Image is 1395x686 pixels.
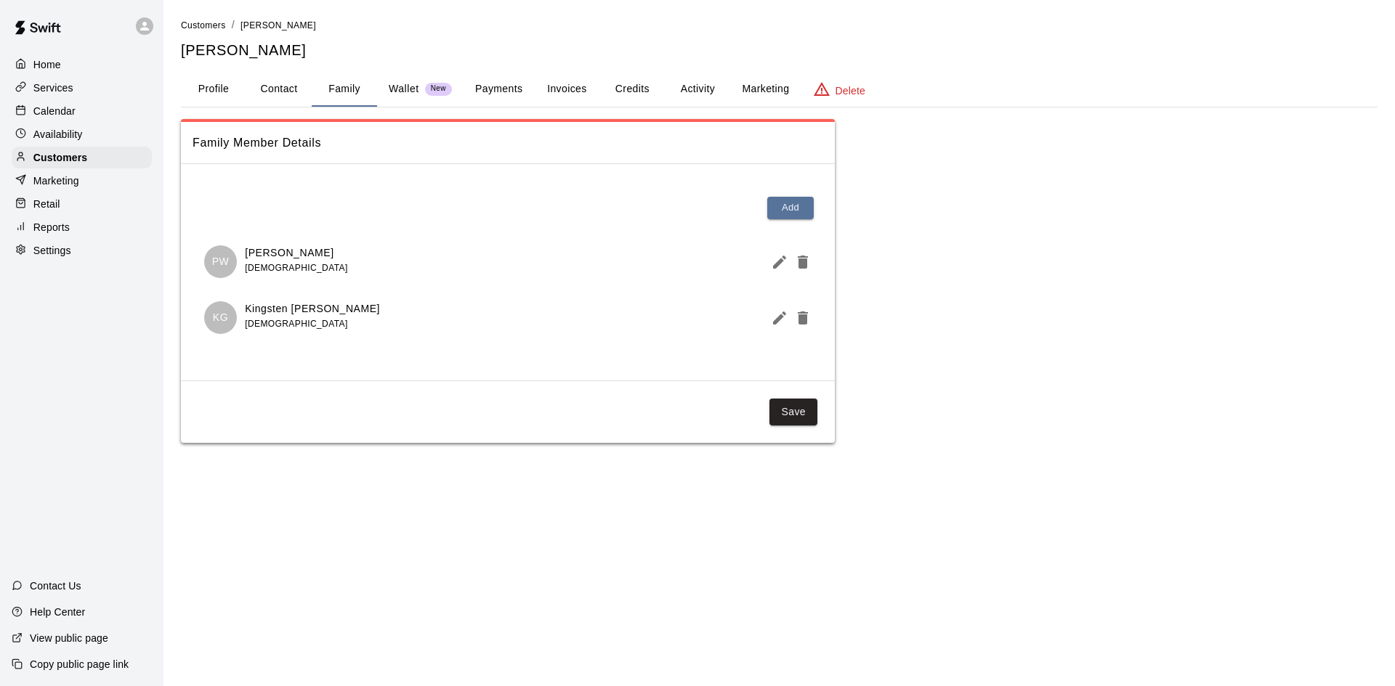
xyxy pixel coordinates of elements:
[204,245,237,278] div: Porter Weik
[245,319,347,329] span: [DEMOGRAPHIC_DATA]
[765,303,788,332] button: Edit Member
[232,17,235,33] li: /
[836,83,865,98] p: Delete
[312,72,377,107] button: Family
[12,193,152,215] a: Retail
[33,57,61,72] p: Home
[33,243,71,258] p: Settings
[534,72,599,107] button: Invoices
[246,72,312,107] button: Contact
[730,72,801,107] button: Marketing
[765,248,788,277] button: Edit Member
[33,173,79,188] p: Marketing
[212,254,230,269] p: PW
[181,19,226,30] a: Customers
[245,301,380,317] p: Kingsten [PERSON_NAME]
[767,197,814,219] button: Add
[204,301,237,334] div: Kingsten Glidewell
[12,123,152,145] a: Availability
[599,72,665,107] button: Credits
[193,134,823,152] span: Family Member Details
[181,72,246,107] button: Profile
[181,20,226,30] span: Customers
[788,303,812,332] button: Delete
[12,216,152,238] a: Reports
[30,657,129,671] p: Copy public page link
[245,263,347,273] span: [DEMOGRAPHIC_DATA]
[213,310,228,325] p: KG
[769,399,817,425] button: Save
[464,72,534,107] button: Payments
[788,248,812,277] button: Delete
[181,41,1378,60] h5: [PERSON_NAME]
[12,170,152,192] a: Marketing
[33,150,87,165] p: Customers
[33,81,73,95] p: Services
[245,245,347,261] p: [PERSON_NAME]
[30,631,108,645] p: View public page
[33,127,83,142] p: Availability
[12,240,152,261] a: Settings
[425,84,452,94] span: New
[30,579,81,593] p: Contact Us
[30,605,85,619] p: Help Center
[181,72,1378,107] div: basic tabs example
[33,197,60,211] p: Retail
[12,77,152,99] a: Services
[12,100,152,122] a: Calendar
[240,20,316,30] span: [PERSON_NAME]
[33,220,70,234] p: Reports
[389,81,419,97] p: Wallet
[12,147,152,168] a: Customers
[665,72,730,107] button: Activity
[12,54,152,75] a: Home
[33,104,76,118] p: Calendar
[181,17,1378,33] nav: breadcrumb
